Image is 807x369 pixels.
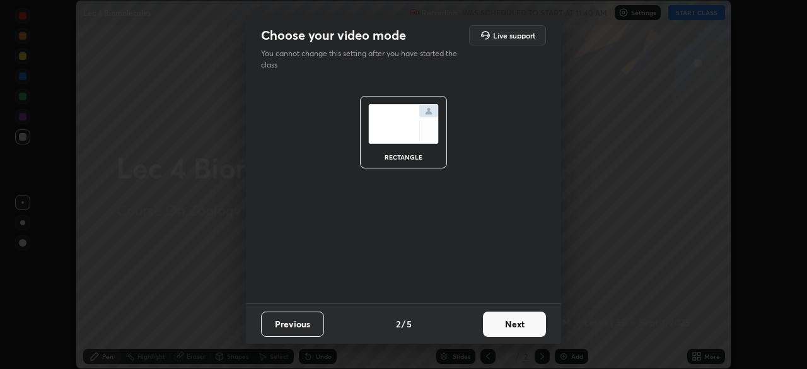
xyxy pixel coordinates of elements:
[378,154,429,160] div: rectangle
[261,312,324,337] button: Previous
[261,27,406,44] h2: Choose your video mode
[407,317,412,331] h4: 5
[493,32,535,39] h5: Live support
[261,48,465,71] p: You cannot change this setting after you have started the class
[368,104,439,144] img: normalScreenIcon.ae25ed63.svg
[402,317,405,331] h4: /
[396,317,400,331] h4: 2
[483,312,546,337] button: Next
